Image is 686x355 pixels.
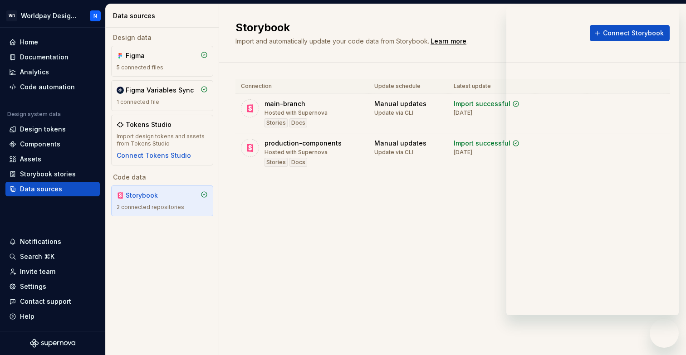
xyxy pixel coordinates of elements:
div: Hosted with Supernova [265,109,328,117]
a: Assets [5,152,100,166]
div: Invite team [20,267,55,276]
a: Code automation [5,80,100,94]
div: [DATE] [454,109,472,117]
div: Storybook [126,191,169,200]
th: Latest update [448,79,535,94]
div: Design data [111,33,213,42]
a: Figma5 connected files [111,46,213,77]
div: Worldpay Design System [21,11,79,20]
div: Figma [126,51,169,60]
div: Import design tokens and assets from Tokens Studio [117,133,208,147]
span: Import and automatically update your code data from Storybook. [235,37,429,45]
div: Components [20,140,60,149]
a: Documentation [5,50,100,64]
div: Assets [20,155,41,164]
div: Settings [20,282,46,291]
div: Figma Variables Sync [126,86,194,95]
div: Manual updates [374,99,426,108]
div: Tokens Studio [126,120,171,129]
a: Figma Variables Sync1 connected file [111,80,213,111]
div: Notifications [20,237,61,246]
div: Search ⌘K [20,252,54,261]
div: Import successful [454,139,510,148]
a: Learn more [431,37,466,46]
button: WDWorldpay Design SystemN [2,6,103,25]
iframe: Button to launch messaging window, conversation in progress [650,319,679,348]
div: [DATE] [454,149,472,156]
div: Help [20,312,34,321]
button: Contact support [5,294,100,309]
div: N [93,12,97,19]
div: WD [6,10,17,21]
button: Help [5,309,100,324]
a: Storybook2 connected repositories [111,185,213,216]
th: Connection [235,79,369,94]
a: Tokens StudioImport design tokens and assets from Tokens StudioConnect Tokens Studio [111,115,213,165]
a: Home [5,35,100,49]
div: Contact support [20,297,71,306]
div: Documentation [20,53,69,62]
div: Update via CLI [374,149,413,156]
div: Design tokens [20,125,66,134]
div: 2 connected repositories [117,204,208,211]
div: Stories [265,158,288,167]
h2: Storybook [235,20,579,35]
div: Stories [265,118,288,127]
th: Update schedule [369,79,448,94]
button: Search ⌘K [5,249,100,264]
a: Settings [5,279,100,294]
a: Data sources [5,182,100,196]
iframe: Messaging window [506,7,679,315]
div: Data sources [113,11,215,20]
div: Code data [111,173,213,182]
div: Import successful [454,99,510,108]
div: Docs [289,118,307,127]
div: Code automation [20,83,75,92]
div: Home [20,38,38,47]
div: Update via CLI [374,109,413,117]
a: Analytics [5,65,100,79]
div: Design system data [7,111,61,118]
div: Manual updates [374,139,426,148]
div: Docs [289,158,307,167]
span: . [429,38,468,45]
div: production-components [265,139,342,148]
div: 5 connected files [117,64,208,71]
button: Notifications [5,234,100,249]
a: Storybook stories [5,167,100,181]
a: Design tokens [5,122,100,136]
div: Storybook stories [20,170,76,179]
div: 1 connected file [117,98,208,106]
div: Analytics [20,68,49,77]
svg: Supernova Logo [30,339,75,348]
a: Components [5,137,100,151]
button: Connect Tokens Studio [117,151,191,160]
div: Data sources [20,185,62,194]
div: main-branch [265,99,305,108]
div: Hosted with Supernova [265,149,328,156]
a: Invite team [5,264,100,279]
